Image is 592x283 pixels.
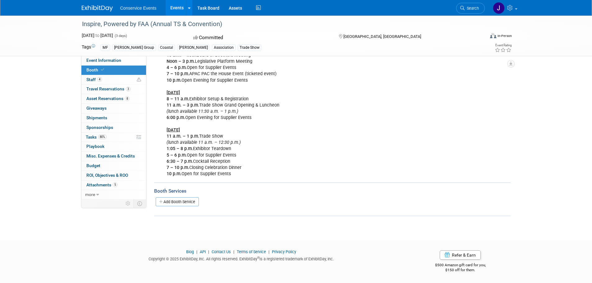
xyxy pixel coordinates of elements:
td: Personalize Event Tab Strip [123,199,134,208]
span: | [232,249,236,254]
b: 10 p.m. [167,171,181,176]
span: ROI, Objectives & ROO [86,173,128,178]
b: 5 – 6 p.m. [167,153,187,158]
b: 8 – 11 a.m. [167,96,189,102]
b: 4 – 6 p.m. [167,65,187,70]
img: ExhibitDay [82,5,113,11]
sup: ® [257,256,259,259]
td: Tags [82,44,95,51]
b: 10 p.m. [167,78,181,83]
a: Asset Reservations8 [81,94,146,103]
a: Refer & Earn [440,250,481,260]
span: Conservice Events [120,6,157,11]
u: [DATE] [167,127,180,133]
span: Budget [86,163,100,168]
span: Giveaways [86,106,107,111]
span: 80% [98,135,107,139]
td: Toggle Event Tabs [133,199,146,208]
span: Event Information [86,58,121,63]
div: MF [101,44,110,51]
span: | [267,249,271,254]
a: Misc. Expenses & Credits [81,152,146,161]
a: Booth [81,66,146,75]
a: Travel Reservations3 [81,84,146,94]
i: (lunch available 11 a.m. – 12:30 p.m.) [167,140,241,145]
i: (lunch available 11:30 a.m. – 1 p.m.) [167,109,238,114]
div: Event Rating [495,44,512,47]
a: Privacy Policy [272,249,296,254]
u: [DATE] [167,90,180,95]
span: Sponsorships [86,125,113,130]
a: Sponsorships [81,123,146,132]
b: 11 a.m. – 3 p.m. [167,103,199,108]
div: Copyright © 2025 ExhibitDay, Inc. All rights reserved. ExhibitDay is a registered trademark of Ex... [82,255,401,262]
b: 7 – 10 p.m. [167,165,189,170]
span: Potential Scheduling Conflict -- at least one attendee is tagged in another overlapping event. [137,77,141,83]
b: 6:30 – 7 p.m. [167,159,193,164]
a: API [200,249,206,254]
span: Tasks [86,135,107,139]
b: 6:00 p.m. [167,115,185,120]
div: [PERSON_NAME] Group [112,44,156,51]
a: ROI, Objectives & ROO [81,171,146,180]
div: $500 Amazon gift card for you, [410,258,511,273]
img: Format-Inperson.png [490,33,496,38]
b: 1:05 – 8 p.m. [167,146,193,151]
span: Search [465,6,479,11]
div: In-Person [497,34,512,38]
span: (3 days) [114,34,127,38]
a: Attachments5 [81,180,146,190]
span: Playbook [86,144,104,149]
span: [DATE] [DATE] [82,33,113,38]
span: Shipments [86,115,107,120]
a: Event Information [81,56,146,65]
a: Giveaways [81,104,146,113]
div: Event Format [448,32,512,42]
div: [PERSON_NAME] [177,44,210,51]
div: Coastal [158,44,175,51]
span: Misc. Expenses & Credits [86,153,135,158]
span: Attachments [86,182,117,187]
div: Exhibitor Setup & Registration [US_STATE] Suppliers Council Meeting Board of Directors Meeting Le... [162,18,442,180]
span: [GEOGRAPHIC_DATA], [GEOGRAPHIC_DATA] [343,34,421,39]
div: Inspire, Powered by FAA (Annual TS & Convention) [80,19,475,30]
img: John Taggart [493,2,505,14]
span: Travel Reservations [86,86,131,91]
a: Contact Us [212,249,231,254]
a: Blog [186,249,194,254]
div: $150 off for them. [410,267,511,273]
span: Staff [86,77,102,82]
a: Terms of Service [237,249,266,254]
span: to [94,33,100,38]
a: Tasks80% [81,133,146,142]
span: 3 [126,87,131,91]
span: more [85,192,95,197]
a: Staff4 [81,75,146,84]
span: | [195,249,199,254]
span: Asset Reservations [86,96,130,101]
b: Noon – 3 p.m. [167,59,195,64]
div: Trade Show [238,44,261,51]
b: 11 a.m. – 1 p.m. [167,134,199,139]
div: Booth Services [154,188,511,194]
div: Association [212,44,236,51]
i: Booth reservation complete [101,68,104,71]
a: Budget [81,161,146,171]
b: 7 – 10 p.m. [167,71,189,76]
span: 4 [97,77,102,82]
a: more [81,190,146,199]
a: Add Booth Service [156,197,199,206]
span: 8 [125,96,130,101]
div: Committed [191,32,329,43]
a: Shipments [81,113,146,123]
a: Search [456,3,485,14]
a: Playbook [81,142,146,151]
span: 5 [113,182,117,187]
span: Booth [86,67,105,72]
span: | [207,249,211,254]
